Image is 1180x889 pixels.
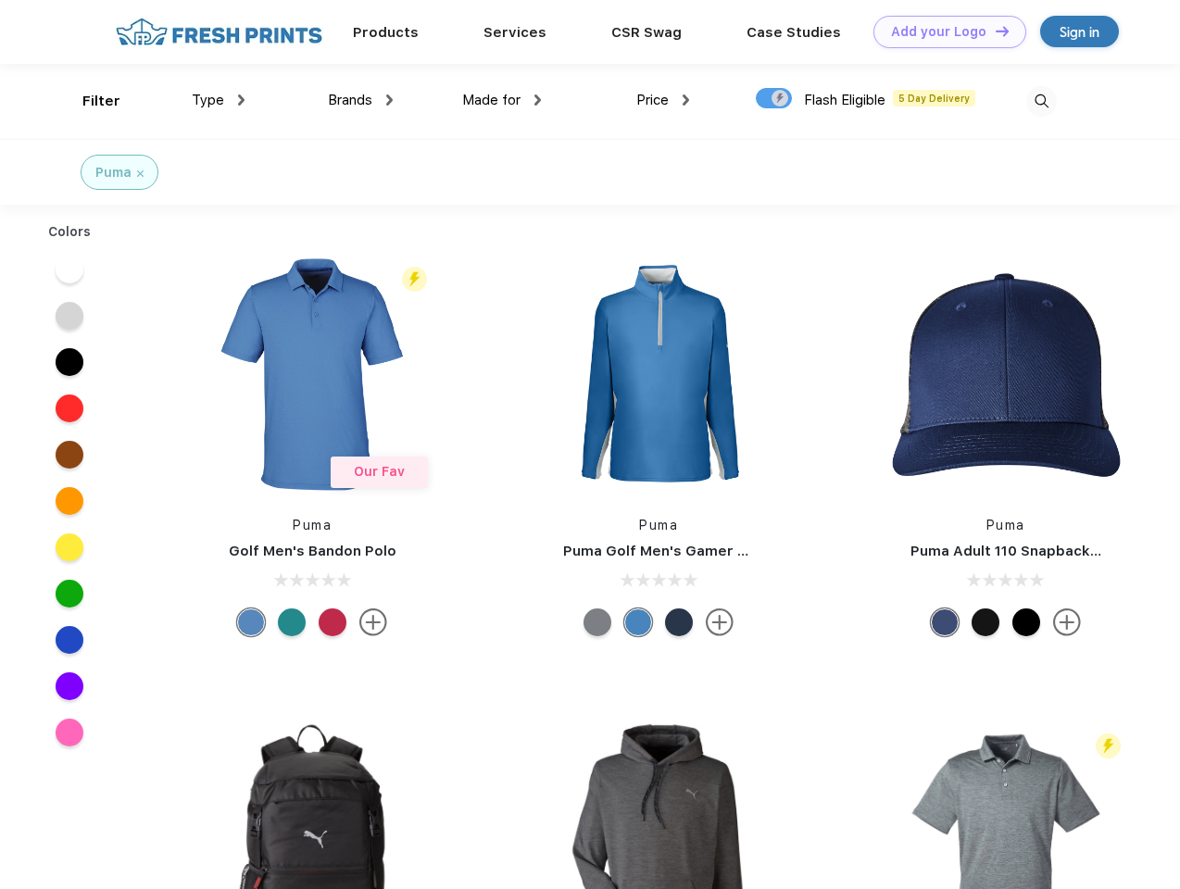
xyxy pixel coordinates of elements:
[611,24,682,41] a: CSR Swag
[483,24,546,41] a: Services
[293,518,332,532] a: Puma
[34,222,106,242] div: Colors
[891,24,986,40] div: Add your Logo
[237,608,265,636] div: Lake Blue
[95,163,132,182] div: Puma
[636,92,669,108] span: Price
[972,608,999,636] div: Pma Blk with Pma Blk
[82,91,120,112] div: Filter
[359,608,387,636] img: more.svg
[1096,733,1121,758] img: flash_active_toggle.svg
[563,543,856,559] a: Puma Golf Men's Gamer Golf Quarter-Zip
[535,251,782,497] img: func=resize&h=266
[1053,608,1081,636] img: more.svg
[319,608,346,636] div: Ski Patrol
[996,26,1009,36] img: DT
[804,92,885,108] span: Flash Eligible
[402,267,427,292] img: flash_active_toggle.svg
[1040,16,1119,47] a: Sign in
[1060,21,1099,43] div: Sign in
[137,170,144,177] img: filter_cancel.svg
[534,94,541,106] img: dropdown.png
[986,518,1025,532] a: Puma
[353,24,419,41] a: Products
[1026,86,1057,117] img: desktop_search.svg
[639,518,678,532] a: Puma
[189,251,435,497] img: func=resize&h=266
[278,608,306,636] div: Green Lagoon
[354,464,405,479] span: Our Fav
[665,608,693,636] div: Navy Blazer
[328,92,372,108] span: Brands
[1012,608,1040,636] div: Pma Blk Pma Blk
[931,608,959,636] div: Peacoat Qut Shd
[192,92,224,108] span: Type
[229,543,396,559] a: Golf Men's Bandon Polo
[238,94,245,106] img: dropdown.png
[683,94,689,106] img: dropdown.png
[110,16,328,48] img: fo%20logo%202.webp
[386,94,393,106] img: dropdown.png
[584,608,611,636] div: Quiet Shade
[624,608,652,636] div: Bright Cobalt
[893,90,975,106] span: 5 Day Delivery
[462,92,521,108] span: Made for
[883,251,1129,497] img: func=resize&h=266
[706,608,734,636] img: more.svg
